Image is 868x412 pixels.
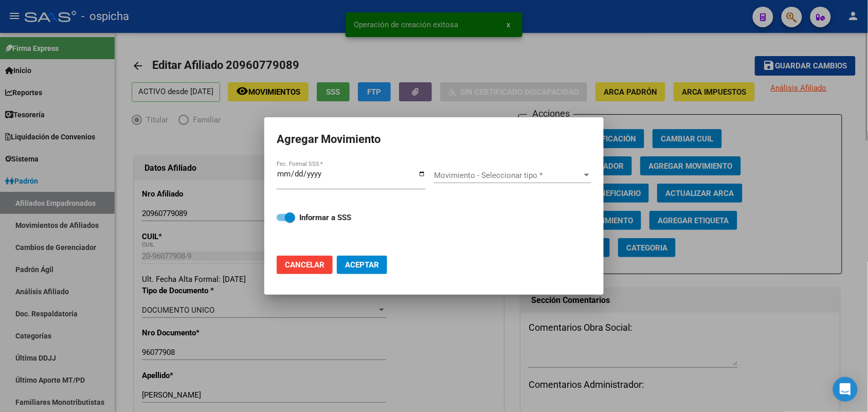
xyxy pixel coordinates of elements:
span: Aceptar [345,260,379,270]
h2: Agregar Movimiento [277,130,591,149]
button: Aceptar [337,256,387,274]
button: Cancelar [277,256,333,274]
span: Cancelar [285,260,324,270]
div: Open Intercom Messenger [833,377,858,402]
span: Movimiento - Seleccionar tipo * [434,171,582,180]
strong: Informar a SSS [299,213,351,222]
